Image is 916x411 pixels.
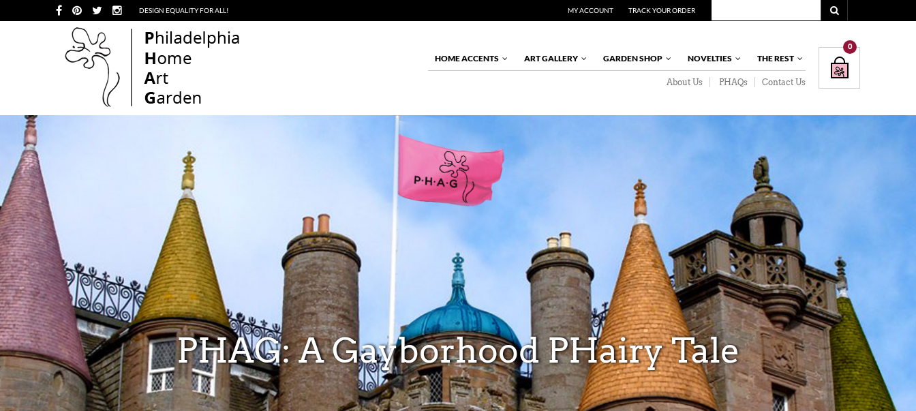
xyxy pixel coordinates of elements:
a: Contact Us [755,77,806,88]
h3: PHAG: A Gayborhood PHairy Tale [10,320,906,381]
div: 0 [843,40,857,54]
a: The Rest [750,47,804,70]
a: About Us [658,77,710,88]
a: Home Accents [428,47,509,70]
a: Novelties [681,47,742,70]
a: Garden Shop [596,47,673,70]
a: PHAQs [710,77,755,88]
a: Track Your Order [628,6,695,14]
a: My Account [568,6,613,14]
a: Art Gallery [517,47,588,70]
